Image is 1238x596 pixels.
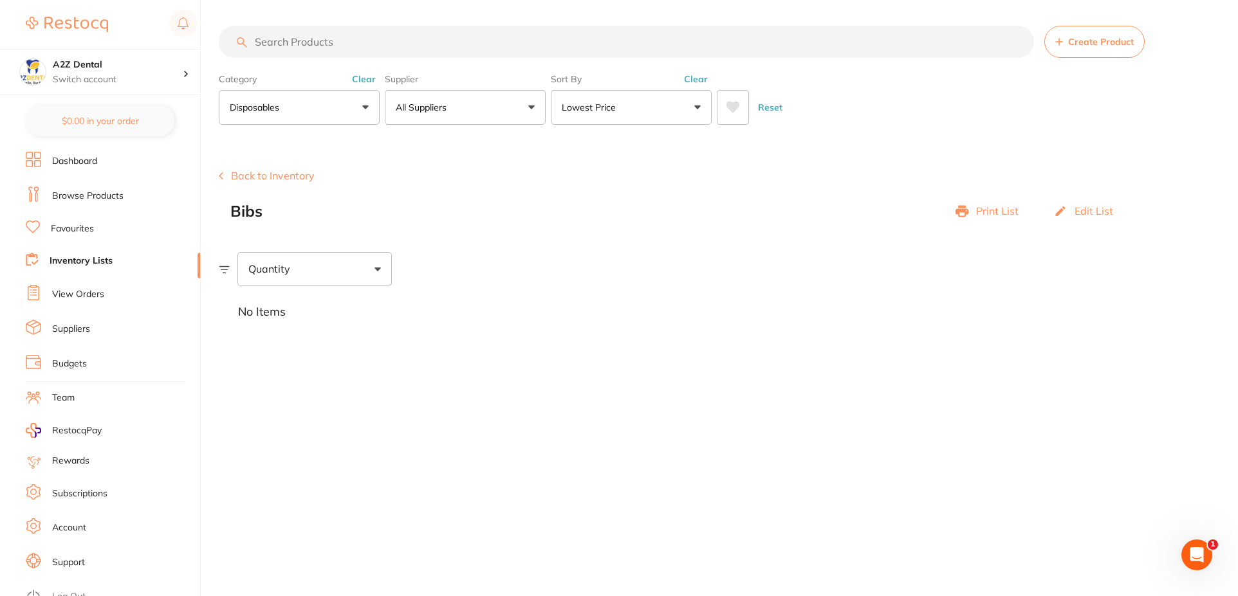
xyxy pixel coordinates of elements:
[52,455,89,467] a: Rewards
[1208,539,1218,550] span: 1
[680,73,712,85] button: Clear
[52,288,104,301] a: View Orders
[230,203,263,221] h2: Bibs
[52,323,90,336] a: Suppliers
[348,73,380,85] button: Clear
[754,90,786,125] button: Reset
[1068,37,1134,47] span: Create Product
[1181,539,1212,570] iframe: Intercom live chat
[53,73,183,86] p: Switch account
[219,90,380,125] button: Disposables
[26,10,108,39] a: Restocq Logo
[52,155,97,168] a: Dashboard
[26,423,41,438] img: RestocqPay
[52,521,86,534] a: Account
[26,105,174,136] button: $0.00 in your order
[52,487,107,500] a: Subscriptions
[551,90,712,125] button: Lowest Price
[976,205,1019,217] p: Print List
[52,357,87,370] a: Budgets
[53,59,183,71] h4: A2Z Dental
[551,73,712,85] label: Sort By
[52,424,102,437] span: RestocqPay
[20,59,46,85] img: A2Z Dental
[51,222,94,235] a: Favourites
[219,286,1238,338] div: No Items
[1075,205,1113,217] p: Edit List
[385,73,546,85] label: Supplier
[562,101,621,114] p: Lowest Price
[396,101,452,114] p: All Suppliers
[26,17,108,32] img: Restocq Logo
[52,190,124,203] a: Browse Products
[50,255,113,267] a: Inventory Lists
[1044,26,1145,58] button: Create Product
[52,556,85,569] a: Support
[219,73,380,85] label: Category
[230,101,284,114] p: Disposables
[385,90,546,125] button: All Suppliers
[248,263,290,275] span: Quantity
[26,423,102,438] a: RestocqPay
[219,170,315,181] button: Back to Inventory
[219,26,1034,58] input: Search Products
[52,392,75,404] a: Team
